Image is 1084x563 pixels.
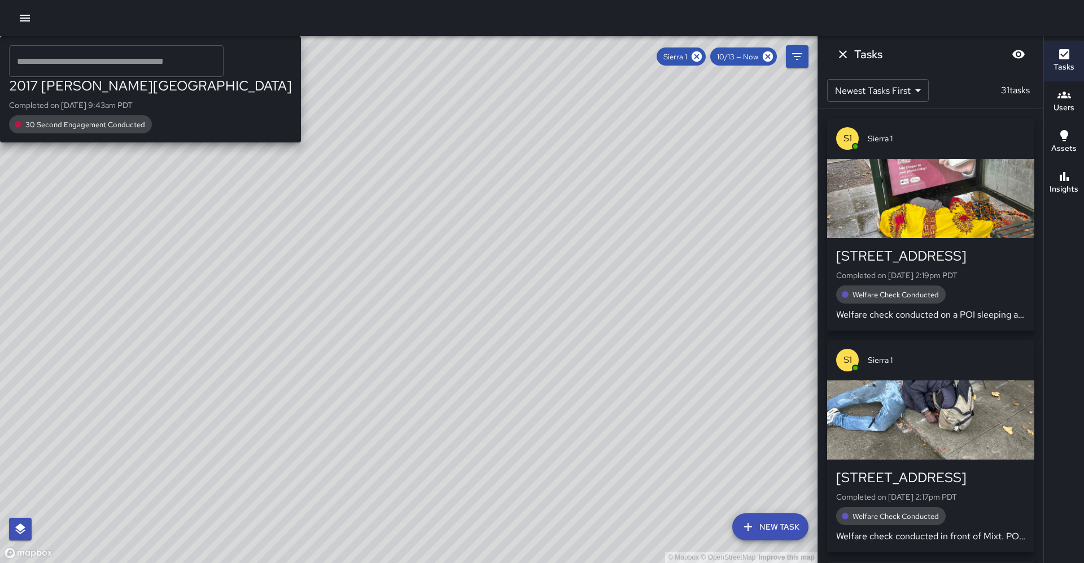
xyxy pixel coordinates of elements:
[1054,61,1074,73] h6: Tasks
[836,270,1025,281] p: Completed on [DATE] 2:19pm PDT
[9,77,292,95] div: 2017 [PERSON_NAME][GEOGRAPHIC_DATA]
[836,530,1025,543] p: Welfare check conducted in front of Mixt. POI is passed out. I managed to wake him up. He refused...
[1050,183,1078,196] h6: Insights
[827,340,1034,552] button: S1Sierra 1[STREET_ADDRESS]Completed on [DATE] 2:17pm PDTWelfare Check ConductedWelfare check cond...
[1044,163,1084,203] button: Insights
[786,45,808,68] button: Filters
[1044,81,1084,122] button: Users
[827,118,1034,331] button: S1Sierra 1[STREET_ADDRESS]Completed on [DATE] 2:19pm PDTWelfare Check ConductedWelfare check cond...
[657,52,694,62] span: Sierra 1
[1007,43,1030,66] button: Blur
[836,308,1025,322] p: Welfare check conducted on a POI sleeping at the bus stop in front of melt. Medical attention ref...
[868,133,1025,144] span: Sierra 1
[854,45,882,63] h6: Tasks
[710,47,777,66] div: 10/13 — Now
[827,79,929,102] div: Newest Tasks First
[1054,102,1074,114] h6: Users
[657,47,706,66] div: Sierra 1
[996,84,1034,97] p: 31 tasks
[843,132,852,145] p: S1
[836,247,1025,265] div: [STREET_ADDRESS]
[843,353,852,367] p: S1
[710,52,765,62] span: 10/13 — Now
[1051,142,1077,155] h6: Assets
[868,354,1025,366] span: Sierra 1
[836,491,1025,503] p: Completed on [DATE] 2:17pm PDT
[846,512,946,521] span: Welfare Check Conducted
[9,99,292,111] p: Completed on [DATE] 9:43am PDT
[19,120,152,129] span: 30 Second Engagement Conducted
[836,469,1025,487] div: [STREET_ADDRESS]
[846,290,946,300] span: Welfare Check Conducted
[1044,122,1084,163] button: Assets
[832,43,854,66] button: Dismiss
[1044,41,1084,81] button: Tasks
[732,513,808,540] button: New Task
